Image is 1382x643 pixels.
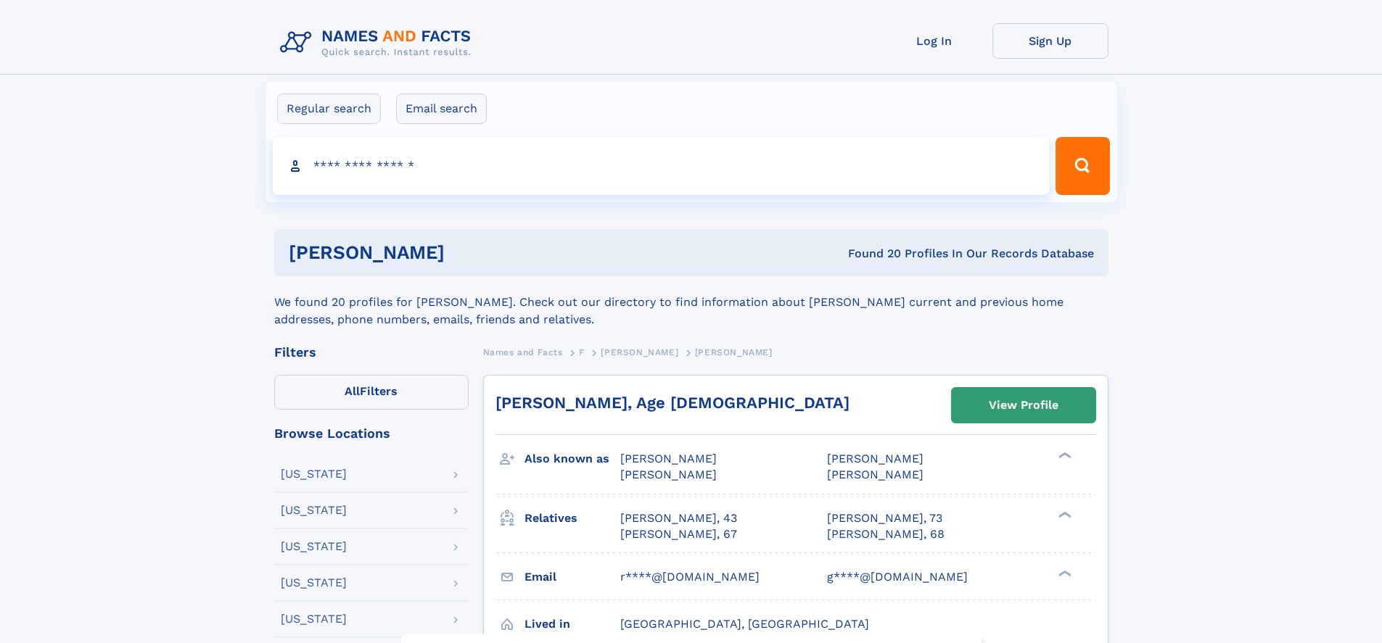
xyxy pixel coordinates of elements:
[1055,451,1072,460] div: ❯
[273,137,1050,195] input: search input
[281,541,347,552] div: [US_STATE]
[695,347,773,357] span: [PERSON_NAME]
[274,427,469,440] div: Browse Locations
[992,23,1109,59] a: Sign Up
[525,506,620,531] h3: Relatives
[274,276,1109,328] div: We found 20 profiles for [PERSON_NAME]. Check out our directory to find information about [PERSON...
[827,510,942,526] a: [PERSON_NAME], 73
[827,526,945,542] a: [PERSON_NAME], 68
[281,505,347,516] div: [US_STATE]
[579,343,585,361] a: F
[281,577,347,589] div: [US_STATE]
[876,23,992,59] a: Log In
[827,468,924,481] span: [PERSON_NAME]
[274,23,483,62] img: Logo Names and Facts
[620,510,737,526] a: [PERSON_NAME], 43
[274,346,469,359] div: Filters
[989,389,1058,422] div: View Profile
[345,384,360,398] span: All
[1056,137,1109,195] button: Search Button
[1055,510,1072,519] div: ❯
[525,565,620,589] h3: Email
[281,613,347,625] div: [US_STATE]
[1055,568,1072,578] div: ❯
[601,347,678,357] span: [PERSON_NAME]
[620,452,717,465] span: [PERSON_NAME]
[601,343,678,361] a: [PERSON_NAME]
[289,244,646,262] h1: [PERSON_NAME]
[281,468,347,480] div: [US_STATE]
[525,612,620,636] h3: Lived in
[620,468,717,481] span: [PERSON_NAME]
[579,347,585,357] span: F
[495,394,850,412] a: [PERSON_NAME], Age [DEMOGRAPHIC_DATA]
[274,375,469,410] label: Filters
[620,617,869,631] span: [GEOGRAPHIC_DATA], [GEOGRAPHIC_DATA]
[277,94,381,124] label: Regular search
[646,246,1094,262] div: Found 20 Profiles In Our Records Database
[827,452,924,465] span: [PERSON_NAME]
[620,526,737,542] a: [PERSON_NAME], 67
[483,343,563,361] a: Names and Facts
[525,447,620,471] h3: Also known as
[396,94,487,124] label: Email search
[952,388,1095,423] a: View Profile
